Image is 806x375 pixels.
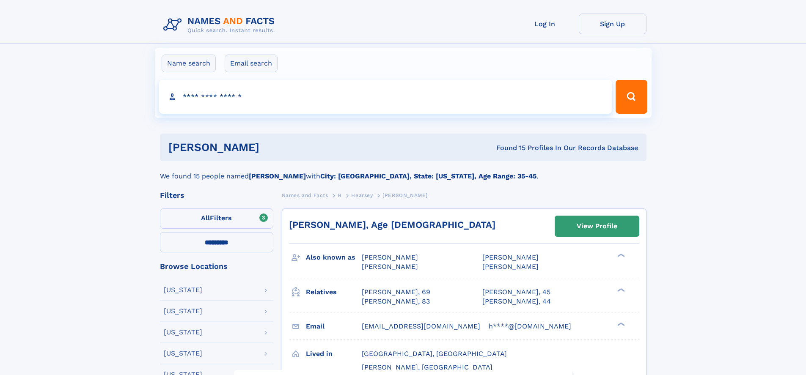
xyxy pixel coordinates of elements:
[555,216,639,236] a: View Profile
[306,250,362,265] h3: Also known as
[482,263,539,271] span: [PERSON_NAME]
[160,263,273,270] div: Browse Locations
[164,350,202,357] div: [US_STATE]
[615,253,625,258] div: ❯
[362,263,418,271] span: [PERSON_NAME]
[160,161,646,181] div: We found 15 people named with .
[616,80,647,114] button: Search Button
[320,172,536,180] b: City: [GEOGRAPHIC_DATA], State: [US_STATE], Age Range: 35-45
[201,214,210,222] span: All
[249,172,306,180] b: [PERSON_NAME]
[362,350,507,358] span: [GEOGRAPHIC_DATA], [GEOGRAPHIC_DATA]
[282,190,328,200] a: Names and Facts
[362,363,492,371] span: [PERSON_NAME], [GEOGRAPHIC_DATA]
[362,297,430,306] a: [PERSON_NAME], 83
[351,192,373,198] span: Hearsey
[160,14,282,36] img: Logo Names and Facts
[225,55,278,72] label: Email search
[511,14,579,34] a: Log In
[482,297,551,306] a: [PERSON_NAME], 44
[338,190,342,200] a: H
[164,329,202,336] div: [US_STATE]
[362,322,480,330] span: [EMAIL_ADDRESS][DOMAIN_NAME]
[615,321,625,327] div: ❯
[482,287,550,297] a: [PERSON_NAME], 45
[482,253,539,261] span: [PERSON_NAME]
[160,208,273,229] label: Filters
[162,55,216,72] label: Name search
[615,287,625,293] div: ❯
[164,308,202,315] div: [US_STATE]
[289,219,495,230] a: [PERSON_NAME], Age [DEMOGRAPHIC_DATA]
[338,192,342,198] span: H
[160,192,273,199] div: Filters
[168,142,378,153] h1: [PERSON_NAME]
[362,253,418,261] span: [PERSON_NAME]
[378,143,638,153] div: Found 15 Profiles In Our Records Database
[159,80,612,114] input: search input
[362,287,430,297] a: [PERSON_NAME], 69
[306,285,362,299] h3: Relatives
[579,14,646,34] a: Sign Up
[577,216,617,236] div: View Profile
[164,287,202,293] div: [US_STATE]
[351,190,373,200] a: Hearsey
[382,192,428,198] span: [PERSON_NAME]
[306,319,362,334] h3: Email
[306,347,362,361] h3: Lived in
